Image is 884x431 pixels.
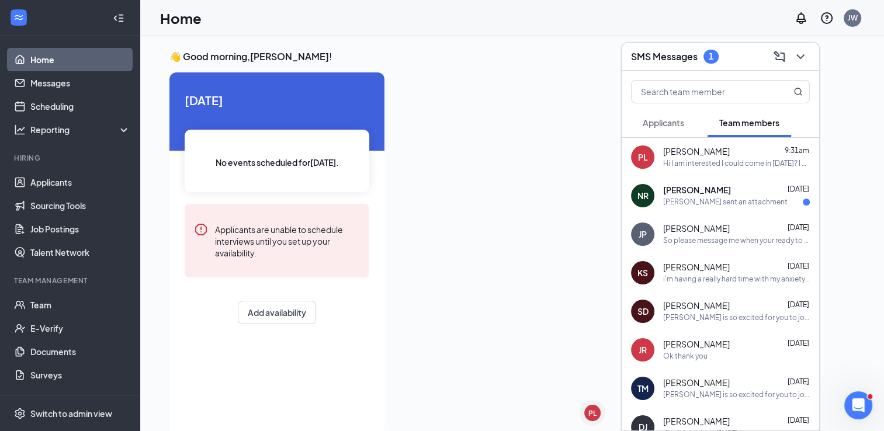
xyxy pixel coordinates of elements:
[30,408,112,419] div: Switch to admin view
[788,301,809,310] span: [DATE]
[794,11,808,25] svg: Notifications
[30,171,130,194] a: Applicants
[663,300,730,312] span: [PERSON_NAME]
[30,95,130,118] a: Scheduling
[788,416,809,425] span: [DATE]
[14,124,26,135] svg: Analysis
[719,117,779,128] span: Team members
[844,391,872,419] iframe: Intercom live chat
[788,224,809,232] span: [DATE]
[793,50,807,64] svg: ChevronDown
[663,223,730,235] span: [PERSON_NAME]
[663,416,730,427] span: [PERSON_NAME]
[637,190,649,201] div: NR
[14,276,128,286] div: Team Management
[14,408,26,419] svg: Settings
[30,217,130,241] a: Job Postings
[639,344,647,356] div: JR
[791,47,810,66] button: ChevronDown
[30,363,130,387] a: Surveys
[113,12,124,24] svg: Collapse
[663,377,730,389] span: [PERSON_NAME]
[663,236,810,246] div: So please message me when your ready to remotely be put in system and you can immediately start n...
[238,301,316,324] button: Add availability
[185,91,369,109] span: [DATE]
[663,146,730,158] span: [PERSON_NAME]
[632,81,770,103] input: Search team member
[30,194,130,217] a: Sourcing Tools
[169,50,855,63] h3: 👋 Good morning, [PERSON_NAME] !
[194,223,208,237] svg: Error
[663,159,810,169] div: Hi I am interested I could come in [DATE]? I have classes from 1-4:30 but im free anytime besides...
[14,153,128,163] div: Hiring
[848,13,858,23] div: JW
[663,313,810,323] div: [PERSON_NAME] is so excited for you to join our team! Do you know anyone else who might be intere...
[772,50,786,64] svg: ComposeMessage
[663,262,730,273] span: [PERSON_NAME]
[30,293,130,317] a: Team
[13,12,25,23] svg: WorkstreamLogo
[663,390,810,400] div: [PERSON_NAME] is so excited for you to join our team! Do you know anyone else who might be intere...
[820,11,834,25] svg: QuestionInfo
[663,185,731,196] span: [PERSON_NAME]
[663,197,788,207] div: [PERSON_NAME] sent an attachment
[30,241,130,264] a: Talent Network
[663,274,810,284] div: i'm having a really hard time with my anxiety I have no way back to my hosue till 7pm though Is t...
[639,228,647,240] div: JP
[588,408,597,418] div: PL
[663,339,730,350] span: [PERSON_NAME]
[770,47,789,66] button: ComposeMessage
[30,124,131,135] div: Reporting
[663,352,708,362] div: Ok thank you
[785,147,809,155] span: 9:31am
[216,156,339,169] span: No events scheduled for [DATE] .
[30,71,130,95] a: Messages
[709,51,713,61] div: 1
[638,151,648,163] div: PL
[637,383,649,394] div: TM
[30,317,130,340] a: E-Verify
[631,50,698,63] h3: SMS Messages
[788,185,809,194] span: [DATE]
[788,262,809,271] span: [DATE]
[160,8,202,28] h1: Home
[788,378,809,387] span: [DATE]
[637,267,648,279] div: KS
[30,48,130,71] a: Home
[215,223,360,259] div: Applicants are unable to schedule interviews until you set up your availability.
[643,117,684,128] span: Applicants
[637,305,649,317] div: SD
[788,339,809,348] span: [DATE]
[30,340,130,363] a: Documents
[793,87,803,96] svg: MagnifyingGlass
